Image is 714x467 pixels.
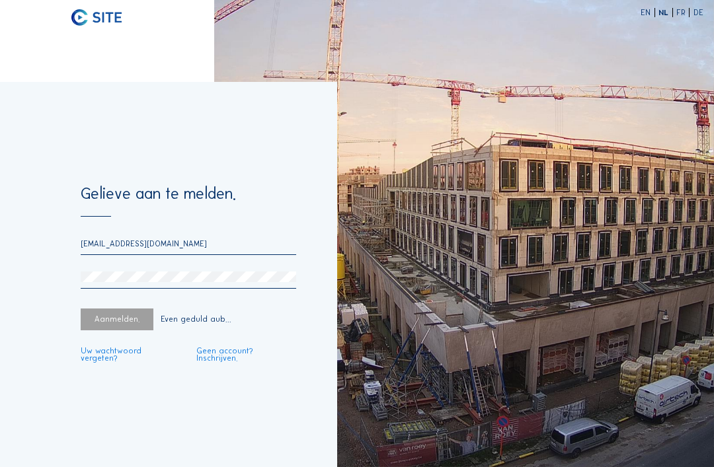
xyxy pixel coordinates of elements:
[676,9,690,17] div: FR
[81,347,179,363] a: Uw wachtwoord vergeten?
[196,347,296,363] a: Geen account? Inschrijven.
[81,308,153,330] div: Aanmelden.
[641,9,654,17] div: EN
[71,9,122,26] img: C-SITE logo
[81,239,296,248] input: E-mail
[694,9,703,17] div: DE
[81,186,296,216] div: Gelieve aan te melden.
[161,316,231,324] div: Even geduld aub...
[658,9,672,17] div: NL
